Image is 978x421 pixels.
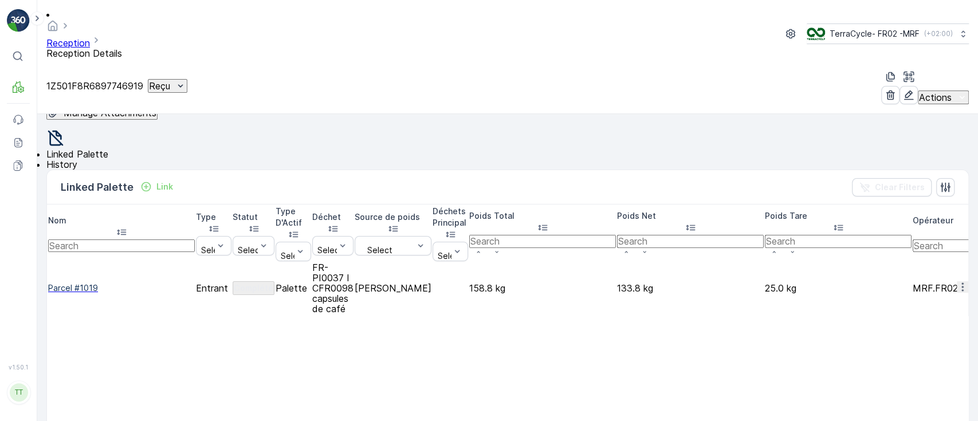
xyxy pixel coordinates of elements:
a: Parcel #1019 [48,282,195,294]
button: TT [7,373,30,412]
input: Search [617,235,764,247]
p: Manage Attachments [64,108,156,118]
p: Select [438,251,463,261]
p: 133.8 kg [617,283,764,293]
p: Linked Palette [61,179,133,195]
button: Reçu [148,79,187,93]
p: 1Z501F8R6897746919 [46,81,143,91]
span: History [46,159,77,170]
p: 25.0 kg [765,283,912,293]
p: Déchets Principal [433,206,468,229]
button: Link [136,180,178,194]
p: Select [281,251,306,261]
p: Nom [48,215,195,226]
p: TerraCycle- FR02 -MRF [830,28,920,40]
p: Select [238,246,263,255]
button: Complété [233,281,274,295]
p: Statut [233,211,274,223]
p: Clear Filters [875,182,925,193]
input: Search [765,235,912,247]
img: terracycle.png [807,27,825,40]
input: Search [469,235,616,247]
p: Select [201,246,226,255]
p: Source de poids [355,211,431,223]
p: Poids Net [617,210,764,222]
button: Clear Filters [852,178,932,196]
p: Select [317,246,343,255]
a: Homepage [46,23,59,34]
p: [PERSON_NAME] [355,283,431,293]
p: Select [360,246,400,255]
p: Complété [234,282,273,294]
button: TerraCycle- FR02 -MRF(+02:00) [807,23,969,44]
p: 158.8 kg [469,283,616,293]
img: logo [7,9,30,32]
p: Palette [276,283,311,293]
p: Type D'Actif [276,206,311,229]
p: Type [196,211,231,223]
p: Entrant [196,283,231,293]
p: FR-PI0037 I CFR0098 capsules de café [312,262,354,314]
input: Search [48,239,195,252]
p: Reçu [149,81,170,91]
a: Reception [46,37,90,49]
span: Linked Palette [46,148,108,160]
button: Actions [918,91,969,104]
span: Reception Details [46,48,122,59]
span: v 1.50.1 [7,364,30,371]
p: Actions [919,92,952,103]
p: Poids Total [469,210,616,222]
p: Déchet [312,211,354,223]
p: Poids Tare [765,210,912,222]
p: Link [156,181,173,192]
div: TT [10,383,28,402]
p: ( +02:00 ) [924,29,953,38]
